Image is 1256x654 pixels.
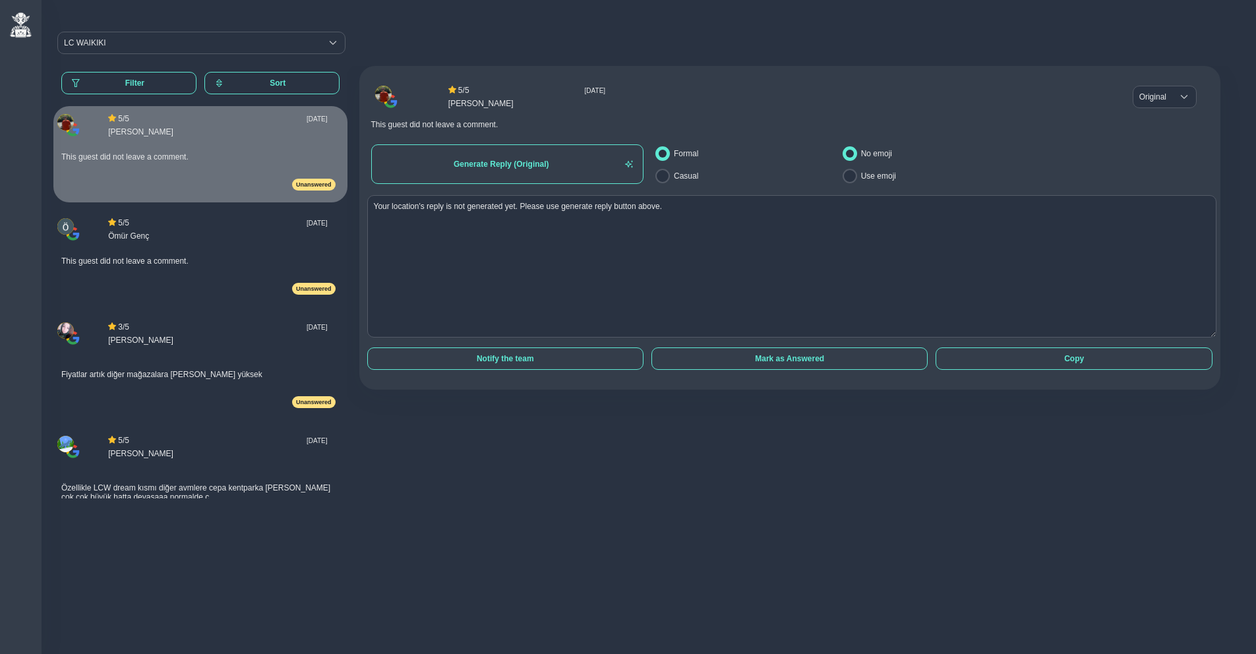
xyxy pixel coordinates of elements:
span: [PERSON_NAME] [108,127,173,136]
span: 3 / 5 [118,322,129,332]
small: [DATE] [307,115,327,123]
img: Reviewer Source [65,330,81,346]
span: 5 / 5 [458,86,469,95]
button: Notify the team [367,347,643,370]
img: Reviewer Picture [57,436,74,452]
textarea: Your location's reply is not generated yet. Please use generate reply button above. [367,195,1217,338]
span: Generate Reply (Original) [382,160,621,169]
span: Fiyatlar artık diğer mağazalara [PERSON_NAME] yüksek [61,370,262,379]
img: ReviewElf Logo [9,12,32,38]
div: LC WAIKIKI [64,38,106,47]
label: Use emoji [861,171,896,181]
span: Ömür Genç [108,231,149,241]
span: Unanswered [292,396,336,408]
button: Mark as Answered [651,347,928,370]
div: This guest did not leave a comment. [61,152,336,171]
span: Sort [227,78,329,88]
span: Filter [84,78,186,88]
span: [PERSON_NAME] [448,99,514,108]
span: Original [1133,86,1172,107]
button: Copy [936,347,1212,370]
img: Reviewer Source [382,93,399,109]
button: Sort [204,72,340,94]
img: Reviewer Picture [375,86,392,102]
span: [PERSON_NAME] [108,449,173,458]
span: 5 / 5 [118,114,129,123]
span: [PERSON_NAME] [108,336,173,345]
button: Generate Reply (Original) [371,144,643,184]
span: Unanswered [292,283,336,295]
span: Copy [946,354,1201,363]
span: Unanswered [292,179,336,191]
div: This guest did not leave a comment. [371,120,1213,138]
small: [DATE] [307,437,327,444]
small: [DATE] [585,87,605,94]
label: No emoji [861,149,892,158]
span: Notify the team [378,354,633,363]
small: [DATE] [307,220,327,227]
div: This guest did not leave a comment. [61,256,336,275]
div: Select a location [321,32,345,53]
label: Formal [674,149,698,158]
span: 5 / 5 [118,218,129,227]
img: Reviewer Picture [57,218,74,235]
span: 5 / 5 [118,436,129,445]
button: Filter [61,72,196,94]
img: Reviewer Picture [57,114,74,131]
img: Reviewer Source [65,225,81,242]
img: Reviewer Source [65,121,81,138]
img: Reviewer Picture [57,322,74,339]
span: Özellikle LCW dream kısmı diğer avmlere cepa kentparka [PERSON_NAME] çok çok büyük hatta devasaaa... [61,483,330,502]
label: Casual [674,171,698,181]
span: Mark as Answered [656,354,923,363]
img: Reviewer Source [65,443,81,460]
small: [DATE] [307,324,327,331]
